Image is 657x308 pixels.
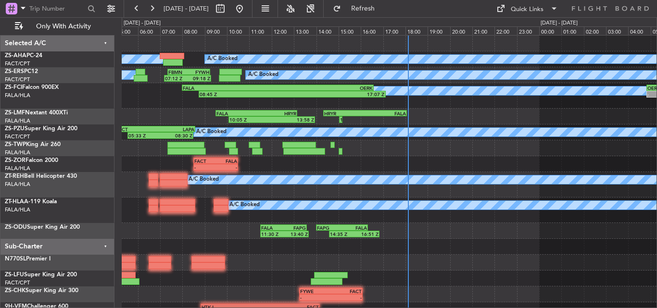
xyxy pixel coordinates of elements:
[5,158,58,163] a: ZS-ZORFalcon 2000
[383,26,405,35] div: 17:00
[160,133,192,138] div: 08:30 Z
[194,164,216,170] div: -
[272,117,314,123] div: 13:58 Z
[29,1,85,16] input: Trip Number
[5,288,25,294] span: ZS-CHK
[5,288,78,294] a: ZS-CHKSuper King Air 300
[5,69,38,74] a: ZS-ERSPC12
[116,126,155,132] div: FACT
[200,91,292,97] div: 08:45 Z
[215,164,237,170] div: -
[343,5,383,12] span: Refresh
[5,256,26,262] span: N770SL
[292,91,384,97] div: 17:07 Z
[324,111,365,116] div: HRYR
[284,231,307,237] div: 13:40 Z
[128,133,161,138] div: 05:33 Z
[25,23,101,30] span: Only With Activity
[5,53,26,59] span: ZS-AHA
[584,26,606,35] div: 02:00
[5,117,30,124] a: FALA/HLA
[5,110,68,116] a: ZS-LMFNextant 400XTi
[361,26,383,35] div: 16:00
[340,117,341,123] div: 15:03 Z
[365,111,406,116] div: FALA
[5,173,77,179] a: ZT-REHBell Helicopter 430
[5,272,77,278] a: ZS-LFUSuper King Air 200
[5,149,30,156] a: FALA/HLA
[229,198,260,212] div: A/C Booked
[339,26,361,35] div: 15:00
[5,142,26,148] span: ZS-TWP
[494,26,517,35] div: 22:00
[472,26,494,35] div: 21:00
[450,26,472,35] div: 20:00
[5,69,24,74] span: ZS-ERS
[541,19,578,27] div: [DATE] - [DATE]
[561,26,583,35] div: 01:00
[256,111,296,116] div: HRYR
[261,231,284,237] div: 11:30 Z
[215,158,237,164] div: FALA
[405,26,428,35] div: 18:00
[165,75,188,81] div: 07:12 Z
[155,126,194,132] div: LAPA
[168,69,189,75] div: FBMN
[194,158,216,164] div: FACT
[5,272,24,278] span: ZS-LFU
[164,4,209,13] span: [DATE] - [DATE]
[341,117,341,123] div: 15:11 Z
[5,85,59,90] a: ZS-FCIFalcon 900EX
[606,26,628,35] div: 03:00
[248,68,278,82] div: A/C Booked
[5,256,51,262] a: N770SLPremier I
[5,199,24,205] span: ZT-HLA
[331,288,362,294] div: FACT
[331,295,362,300] div: -
[539,26,561,35] div: 00:00
[316,26,339,35] div: 14:00
[5,92,30,99] a: FALA/HLA
[261,225,284,231] div: FALA
[328,1,386,16] button: Refresh
[5,173,24,179] span: ZT-REH
[229,117,272,123] div: 10:05 Z
[160,26,182,35] div: 07:00
[189,69,209,75] div: FYWH
[5,126,25,132] span: ZS-PZU
[5,199,57,205] a: ZT-HLAA-119 Koala
[511,5,543,14] div: Quick Links
[317,225,342,231] div: FAPG
[5,142,61,148] a: ZS-TWPKing Air 260
[11,19,104,34] button: Only With Activity
[5,158,25,163] span: ZS-ZOR
[272,26,294,35] div: 12:00
[205,26,227,35] div: 09:00
[124,19,161,27] div: [DATE] - [DATE]
[492,1,563,16] button: Quick Links
[330,231,354,237] div: 14:35 Z
[183,85,278,91] div: FALA
[5,279,30,286] a: FACT/CPT
[189,172,219,187] div: A/C Booked
[5,206,30,213] a: FALA/HLA
[5,126,77,132] a: ZS-PZUSuper King Air 200
[227,26,249,35] div: 10:00
[188,75,210,81] div: 09:18 Z
[216,111,256,116] div: FALA
[5,224,27,230] span: ZS-ODU
[517,26,539,35] div: 23:00
[300,295,331,300] div: -
[207,52,238,66] div: A/C Booked
[294,26,316,35] div: 13:00
[249,26,271,35] div: 11:00
[115,26,138,35] div: 05:00
[5,53,42,59] a: ZS-AHAPC-24
[196,125,227,139] div: A/C Booked
[428,26,450,35] div: 19:00
[5,181,30,188] a: FALA/HLA
[342,225,367,231] div: FALA
[5,110,25,116] span: ZS-LMF
[5,165,30,172] a: FALA/HLA
[5,76,30,83] a: FACT/CPT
